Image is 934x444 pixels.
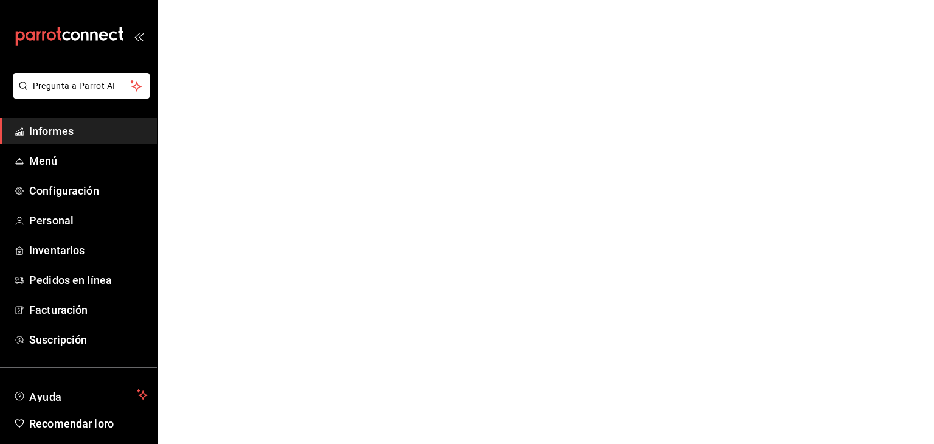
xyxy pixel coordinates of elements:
a: Pregunta a Parrot AI [9,88,150,101]
font: Suscripción [29,333,87,346]
font: Pregunta a Parrot AI [33,81,116,91]
font: Pedidos en línea [29,274,112,286]
font: Configuración [29,184,99,197]
font: Menú [29,154,58,167]
font: Facturación [29,304,88,316]
font: Inventarios [29,244,85,257]
font: Ayuda [29,390,62,403]
font: Personal [29,214,74,227]
button: abrir_cajón_menú [134,32,144,41]
font: Recomendar loro [29,417,114,430]
button: Pregunta a Parrot AI [13,73,150,99]
font: Informes [29,125,74,137]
